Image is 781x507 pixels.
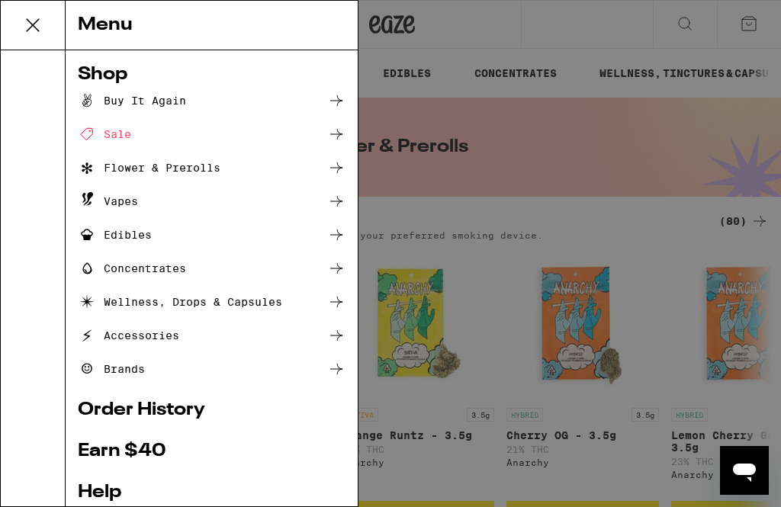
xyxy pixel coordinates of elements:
[78,125,131,143] div: Sale
[78,91,186,110] div: Buy It Again
[720,446,769,495] iframe: Button to launch messaging window
[78,192,138,210] div: Vapes
[78,326,179,345] div: Accessories
[78,159,220,177] div: Flower & Prerolls
[78,442,346,460] a: Earn $ 40
[78,293,282,311] div: Wellness, Drops & Capsules
[78,226,346,244] a: Edibles
[78,226,152,244] div: Edibles
[78,192,346,210] a: Vapes
[78,159,346,177] a: Flower & Prerolls
[78,66,346,84] a: Shop
[78,326,346,345] a: Accessories
[78,125,346,143] a: Sale
[78,91,346,110] a: Buy It Again
[78,259,346,278] a: Concentrates
[78,401,346,419] a: Order History
[78,360,346,378] a: Brands
[78,293,346,311] a: Wellness, Drops & Capsules
[66,1,358,50] div: Menu
[78,259,186,278] div: Concentrates
[78,360,145,378] div: Brands
[78,483,346,502] a: Help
